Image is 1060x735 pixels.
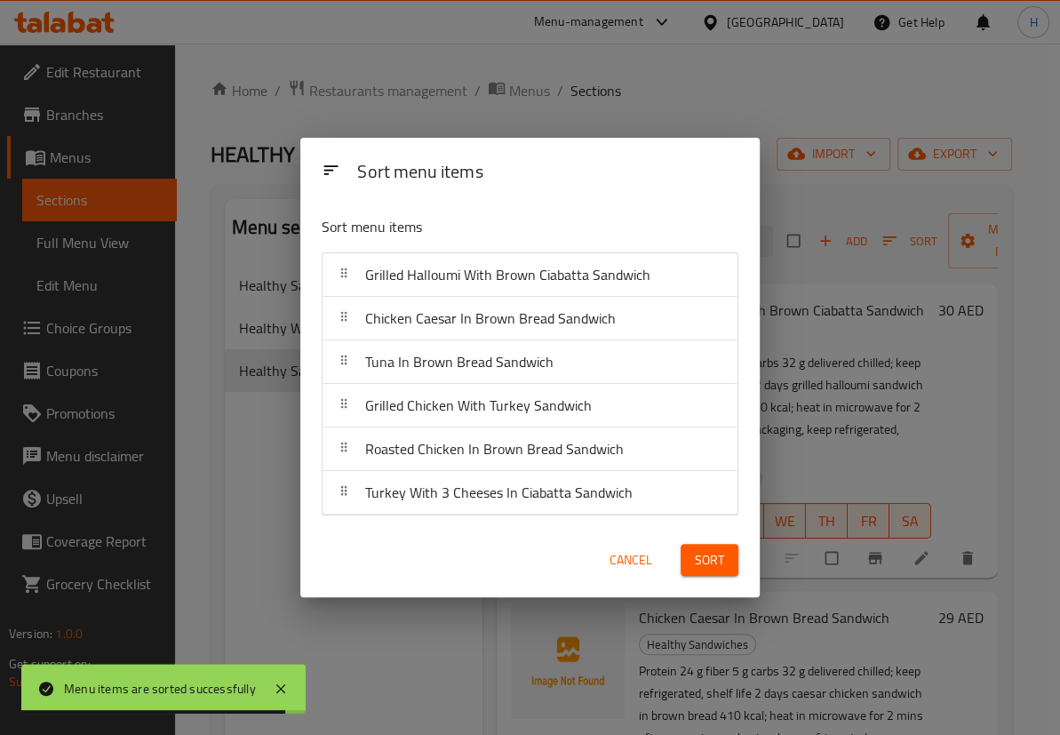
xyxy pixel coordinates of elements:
[365,305,616,332] span: Chicken Caesar In Brown Bread Sandwich
[323,471,737,515] div: Turkey With 3 Cheeses In Ciabatta Sandwich
[323,253,737,297] div: Grilled Halloumi With Brown Ciabatta Sandwich
[64,679,256,699] div: Menu items are sorted successfully
[323,384,737,427] div: Grilled Chicken With Turkey Sandwich
[365,392,592,419] span: Grilled Chicken With Turkey Sandwich
[323,340,737,384] div: Tuna In Brown Bread Sandwich
[610,549,652,571] span: Cancel
[365,479,633,506] span: Turkey With 3 Cheeses In Ciabatta Sandwich
[323,427,737,471] div: Roasted Chicken In Brown Bread Sandwich
[602,544,659,577] button: Cancel
[323,297,737,340] div: Chicken Caesar In Brown Bread Sandwich
[322,216,652,238] p: Sort menu items
[365,435,624,462] span: Roasted Chicken In Brown Bread Sandwich
[365,261,650,288] span: Grilled Halloumi With Brown Ciabatta Sandwich
[695,549,724,571] span: Sort
[365,348,554,375] span: Tuna In Brown Bread Sandwich
[350,153,745,193] div: Sort menu items
[681,544,738,577] button: Sort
